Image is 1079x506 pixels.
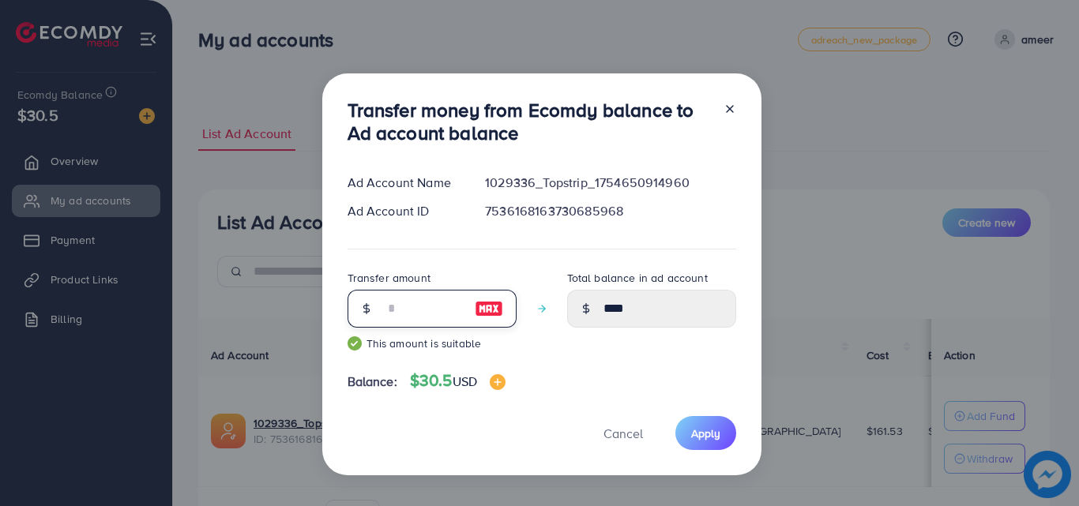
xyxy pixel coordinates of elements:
button: Cancel [584,416,663,450]
small: This amount is suitable [348,335,517,351]
span: Apply [691,425,720,441]
h4: $30.5 [410,371,506,391]
img: image [490,374,506,390]
span: Cancel [603,425,643,442]
div: 1029336_Topstrip_1754650914960 [472,174,748,192]
span: Balance: [348,373,397,391]
h3: Transfer money from Ecomdy balance to Ad account balance [348,99,711,144]
div: 7536168163730685968 [472,202,748,220]
div: Ad Account ID [335,202,473,220]
img: image [475,299,503,318]
label: Total balance in ad account [567,270,708,286]
img: guide [348,336,362,350]
span: USD [453,373,477,390]
label: Transfer amount [348,270,430,286]
button: Apply [675,416,736,450]
div: Ad Account Name [335,174,473,192]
